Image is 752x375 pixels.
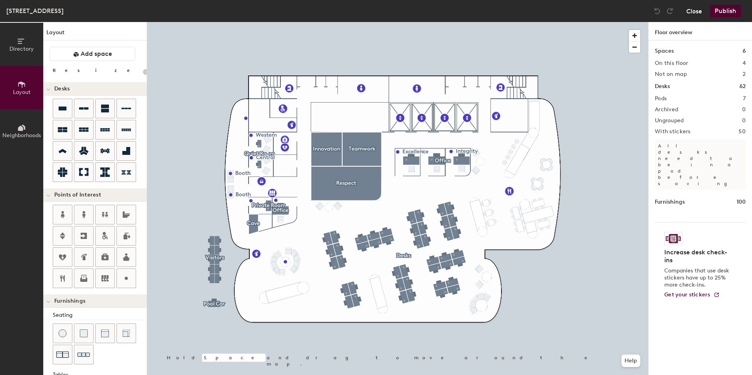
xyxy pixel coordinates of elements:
[53,67,140,74] div: Resize
[655,107,678,113] h2: Archived
[743,60,746,66] h2: 4
[655,140,746,190] p: All desks need to be in a pod before saving
[737,198,746,206] h1: 100
[655,118,684,124] h2: Ungrouped
[53,345,72,364] button: Couch (x2)
[710,5,741,17] button: Publish
[101,329,109,337] img: Couch (middle)
[95,324,115,343] button: Couch (middle)
[743,71,746,77] h2: 2
[77,349,90,361] img: Couch (x3)
[74,345,94,364] button: Couch (x3)
[9,46,34,52] span: Directory
[621,355,640,367] button: Help
[2,132,41,139] span: Neighborhoods
[739,129,746,135] h2: 50
[53,324,72,343] button: Stool
[655,129,691,135] h2: With stickers
[664,291,710,298] span: Get your stickers
[54,298,85,304] span: Furnishings
[50,47,135,61] button: Add space
[74,324,94,343] button: Cushion
[655,71,687,77] h2: Not on map
[655,82,670,91] h1: Desks
[81,50,112,58] span: Add space
[6,6,64,16] div: [STREET_ADDRESS]
[655,47,674,55] h1: Spaces
[664,292,720,298] a: Get your stickers
[739,82,746,91] h1: 62
[666,7,674,15] img: Redo
[43,28,147,40] h1: Layout
[743,96,746,102] h2: 7
[742,107,746,113] h2: 0
[743,47,746,55] h1: 6
[664,232,682,245] img: Sticker logo
[80,329,88,337] img: Cushion
[664,248,732,264] h4: Increase desk check-ins
[116,324,136,343] button: Couch (corner)
[54,192,101,198] span: Points of Interest
[686,5,702,17] button: Close
[655,96,667,102] h2: Pods
[655,198,685,206] h1: Furnishings
[742,118,746,124] h2: 0
[653,7,661,15] img: Undo
[655,60,688,66] h2: On this floor
[59,329,66,337] img: Stool
[56,348,69,361] img: Couch (x2)
[122,329,130,337] img: Couch (corner)
[54,86,70,92] span: Desks
[649,22,752,40] h1: Floor overview
[664,267,732,289] p: Companies that use desk stickers have up to 25% more check-ins.
[53,311,147,320] div: Seating
[13,89,31,96] span: Layout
